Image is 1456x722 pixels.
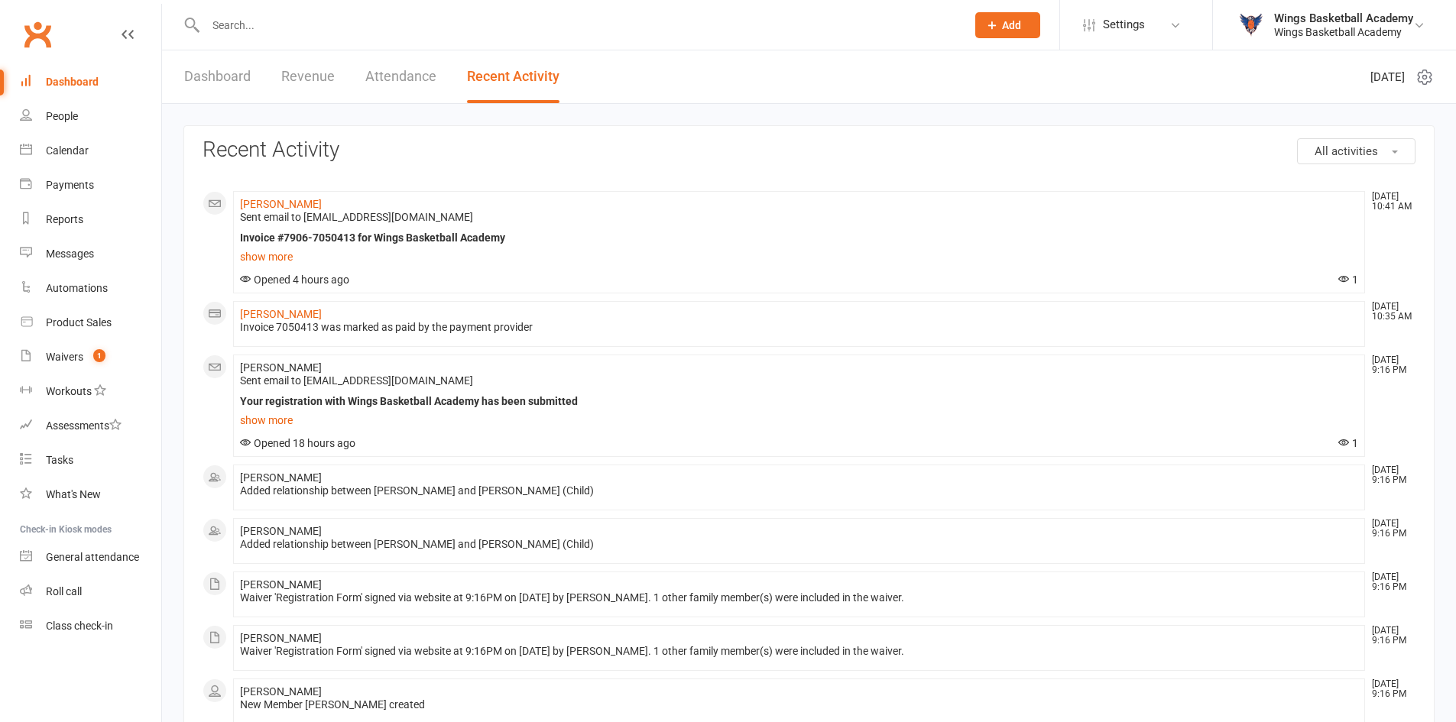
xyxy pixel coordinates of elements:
div: People [46,110,78,122]
a: [PERSON_NAME] [240,308,322,320]
div: Roll call [46,585,82,597]
a: General attendance kiosk mode [20,540,161,575]
span: Sent email to [EMAIL_ADDRESS][DOMAIN_NAME] [240,211,473,223]
a: What's New [20,478,161,512]
div: Product Sales [46,316,112,329]
span: Sent email to [EMAIL_ADDRESS][DOMAIN_NAME] [240,374,473,387]
span: 1 [1338,437,1358,449]
div: What's New [46,488,101,500]
img: thumb_image1733802406.png [1236,10,1266,40]
span: [PERSON_NAME] [240,525,322,537]
a: Assessments [20,409,161,443]
span: [PERSON_NAME] [240,578,322,591]
a: show more [240,246,1358,267]
div: Tasks [46,454,73,466]
span: 1 [93,349,105,362]
div: Dashboard [46,76,99,88]
span: [PERSON_NAME] [240,685,322,698]
a: Tasks [20,443,161,478]
span: [DATE] [1370,68,1405,86]
div: Workouts [46,385,92,397]
a: Automations [20,271,161,306]
a: People [20,99,161,134]
div: Class check-in [46,620,113,632]
a: [PERSON_NAME] [240,198,322,210]
span: All activities [1315,144,1378,158]
span: Settings [1103,8,1145,42]
a: Payments [20,168,161,202]
div: Your registration with Wings Basketball Academy has been submitted [240,395,1358,408]
div: Added relationship between [PERSON_NAME] and [PERSON_NAME] (Child) [240,484,1358,497]
a: Attendance [365,50,436,103]
div: Waiver 'Registration Form' signed via website at 9:16PM on [DATE] by [PERSON_NAME]. 1 other famil... [240,645,1358,658]
div: Waiver 'Registration Form' signed via website at 9:16PM on [DATE] by [PERSON_NAME]. 1 other famil... [240,591,1358,604]
a: Revenue [281,50,335,103]
a: Product Sales [20,306,161,340]
a: Dashboard [184,50,251,103]
div: Messages [46,248,94,260]
time: [DATE] 9:16 PM [1364,572,1415,592]
div: Wings Basketball Academy [1274,11,1413,25]
span: [PERSON_NAME] [240,632,322,644]
div: Automations [46,282,108,294]
a: Workouts [20,374,161,409]
button: Add [975,12,1040,38]
time: [DATE] 9:16 PM [1364,355,1415,375]
span: Add [1002,19,1021,31]
div: Wings Basketball Academy [1274,25,1413,39]
a: show more [240,410,1358,431]
h3: Recent Activity [203,138,1415,162]
div: Added relationship between [PERSON_NAME] and [PERSON_NAME] (Child) [240,538,1358,551]
span: [PERSON_NAME] [240,361,322,374]
time: [DATE] 9:16 PM [1364,626,1415,646]
a: Roll call [20,575,161,609]
a: Calendar [20,134,161,168]
time: [DATE] 9:16 PM [1364,465,1415,485]
div: Invoice 7050413 was marked as paid by the payment provider [240,321,1358,334]
a: Messages [20,237,161,271]
input: Search... [201,15,955,36]
time: [DATE] 10:41 AM [1364,192,1415,212]
time: [DATE] 10:35 AM [1364,302,1415,322]
span: [PERSON_NAME] [240,471,322,484]
a: Waivers 1 [20,340,161,374]
div: New Member [PERSON_NAME] created [240,698,1358,711]
span: Opened 4 hours ago [240,274,349,286]
div: Assessments [46,419,122,432]
a: Class kiosk mode [20,609,161,643]
time: [DATE] 9:16 PM [1364,679,1415,699]
a: Reports [20,202,161,237]
div: General attendance [46,551,139,563]
time: [DATE] 9:16 PM [1364,519,1415,539]
a: Clubworx [18,15,57,53]
div: Invoice #7906-7050413 for Wings Basketball Academy [240,231,1358,244]
span: Opened 18 hours ago [240,437,355,449]
a: Recent Activity [467,50,559,103]
div: Calendar [46,144,89,157]
div: Payments [46,179,94,191]
a: Dashboard [20,65,161,99]
div: Waivers [46,351,83,363]
button: All activities [1297,138,1415,164]
span: 1 [1338,274,1358,286]
div: Reports [46,213,83,225]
